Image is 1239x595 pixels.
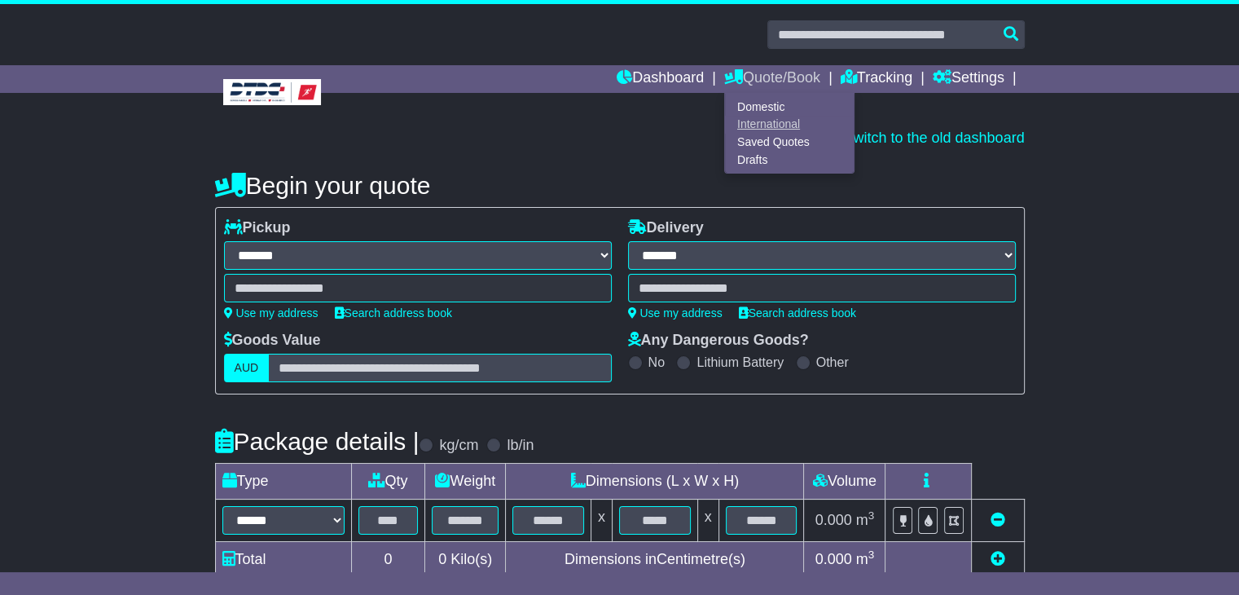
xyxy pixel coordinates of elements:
[224,219,291,237] label: Pickup
[724,65,820,93] a: Quote/Book
[868,549,875,561] sup: 3
[697,500,718,542] td: x
[648,355,665,370] label: No
[628,332,809,350] label: Any Dangerous Goods?
[828,130,1024,146] a: Switch to the old dashboard
[224,332,321,350] label: Goods Value
[224,306,319,320] a: Use my address
[425,464,506,500] td: Weight
[425,542,506,578] td: Kilo(s)
[215,464,351,500] td: Type
[856,551,875,567] span: m
[628,219,704,237] label: Delivery
[224,354,270,382] label: AUD
[617,65,704,93] a: Dashboard
[933,65,1004,93] a: Settings
[868,509,875,522] sup: 3
[507,437,534,455] label: lb/in
[816,355,849,370] label: Other
[215,172,1025,199] h4: Begin your quote
[725,98,854,116] a: Domestic
[506,542,804,578] td: Dimensions in Centimetre(s)
[215,542,351,578] td: Total
[815,551,852,567] span: 0.000
[438,551,446,567] span: 0
[804,464,885,500] td: Volume
[815,512,852,528] span: 0.000
[724,93,855,174] div: Quote/Book
[725,116,854,134] a: International
[351,542,425,578] td: 0
[725,151,854,169] a: Drafts
[351,464,425,500] td: Qty
[739,306,856,320] a: Search address book
[841,65,912,93] a: Tracking
[696,355,784,370] label: Lithium Battery
[591,500,612,542] td: x
[335,306,452,320] a: Search address book
[991,551,1005,567] a: Add new item
[991,512,1005,528] a: Remove this item
[439,437,478,455] label: kg/cm
[215,428,420,455] h4: Package details |
[856,512,875,528] span: m
[506,464,804,500] td: Dimensions (L x W x H)
[628,306,723,320] a: Use my address
[725,134,854,152] a: Saved Quotes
